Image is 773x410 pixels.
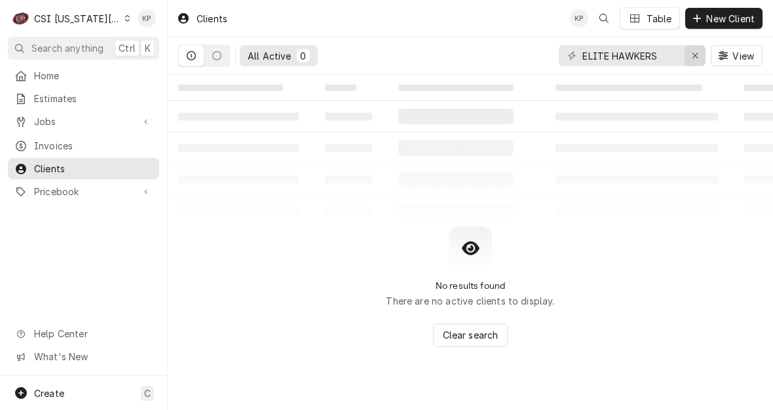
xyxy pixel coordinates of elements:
[12,9,30,28] div: CSI Kansas City's Avatar
[248,49,292,63] div: All Active
[138,9,156,28] div: Kym Parson's Avatar
[325,84,356,91] span: ‌
[144,386,151,400] span: C
[685,8,763,29] button: New Client
[34,12,121,26] div: CSI [US_STATE][GEOGRAPHIC_DATA]
[8,346,159,367] a: Go to What's New
[685,45,706,66] button: Erase input
[8,323,159,345] a: Go to Help Center
[34,162,153,176] span: Clients
[8,65,159,86] a: Home
[8,158,159,179] a: Clients
[299,49,307,63] div: 0
[34,388,64,399] span: Create
[436,280,506,291] h2: No results found
[570,9,588,28] div: Kym Parson's Avatar
[711,45,763,66] button: View
[34,92,153,105] span: Estimates
[34,139,153,153] span: Invoices
[8,181,159,202] a: Go to Pricebook
[647,12,672,26] div: Table
[594,8,614,29] button: Open search
[440,328,501,342] span: Clear search
[433,324,508,347] button: Clear search
[570,9,588,28] div: KP
[398,84,514,91] span: ‌
[168,75,773,227] table: All Active Clients List Loading
[12,9,30,28] div: C
[386,294,554,308] p: There are no active clients to display.
[34,350,151,363] span: What's New
[8,37,159,60] button: Search anythingCtrlK
[704,12,757,26] span: New Client
[31,41,104,55] span: Search anything
[582,45,681,66] input: Keyword search
[119,41,136,55] span: Ctrl
[34,327,151,341] span: Help Center
[138,9,156,28] div: KP
[730,49,757,63] span: View
[8,88,159,109] a: Estimates
[556,84,702,91] span: ‌
[178,84,283,91] span: ‌
[145,41,151,55] span: K
[34,185,133,198] span: Pricebook
[34,69,153,83] span: Home
[34,115,133,128] span: Jobs
[8,111,159,132] a: Go to Jobs
[8,135,159,157] a: Invoices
